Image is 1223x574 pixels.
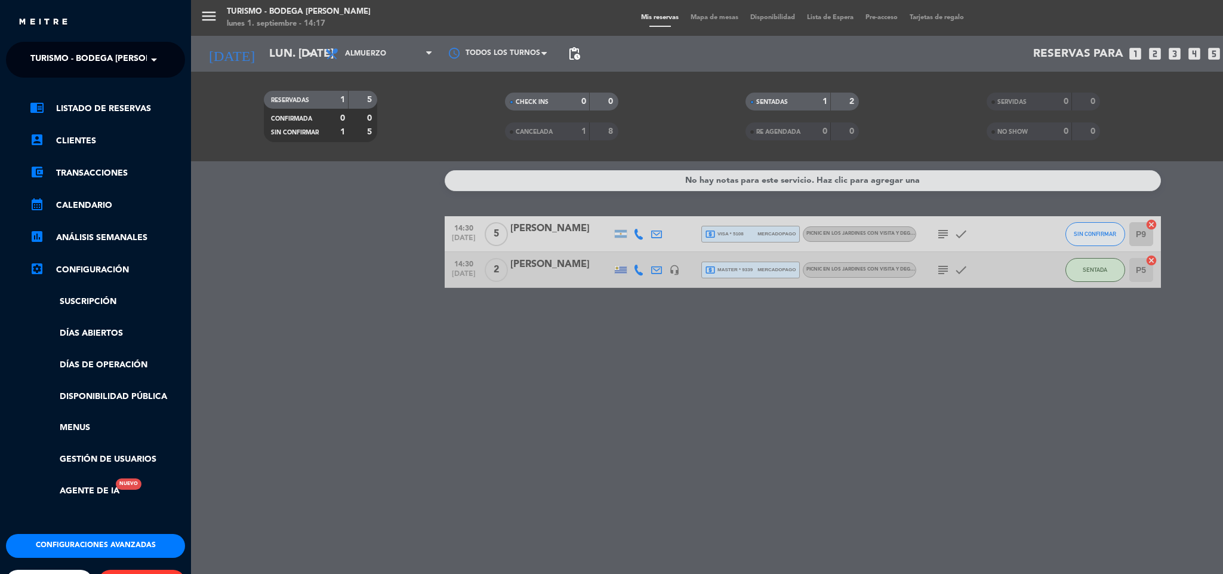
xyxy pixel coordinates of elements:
[567,47,581,61] span: pending_actions
[30,295,185,309] a: Suscripción
[30,102,185,116] a: chrome_reader_modeListado de Reservas
[116,478,141,490] div: Nuevo
[30,421,185,435] a: Menus
[30,100,44,115] i: chrome_reader_mode
[30,229,44,244] i: assessment
[30,133,44,147] i: account_box
[30,358,185,372] a: Días de Operación
[30,166,185,180] a: account_balance_walletTransacciones
[30,484,119,498] a: Agente de IANuevo
[30,263,185,277] a: Configuración
[30,198,185,213] a: calendar_monthCalendario
[30,453,185,466] a: Gestión de usuarios
[18,18,69,27] img: MEITRE
[30,134,185,148] a: account_boxClientes
[30,47,184,72] span: Turismo - Bodega [PERSON_NAME]
[30,327,185,340] a: Días abiertos
[30,262,44,276] i: settings_applications
[6,534,185,558] button: Configuraciones avanzadas
[30,231,185,245] a: assessmentANÁLISIS SEMANALES
[30,197,44,211] i: calendar_month
[30,165,44,179] i: account_balance_wallet
[30,390,185,404] a: Disponibilidad pública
